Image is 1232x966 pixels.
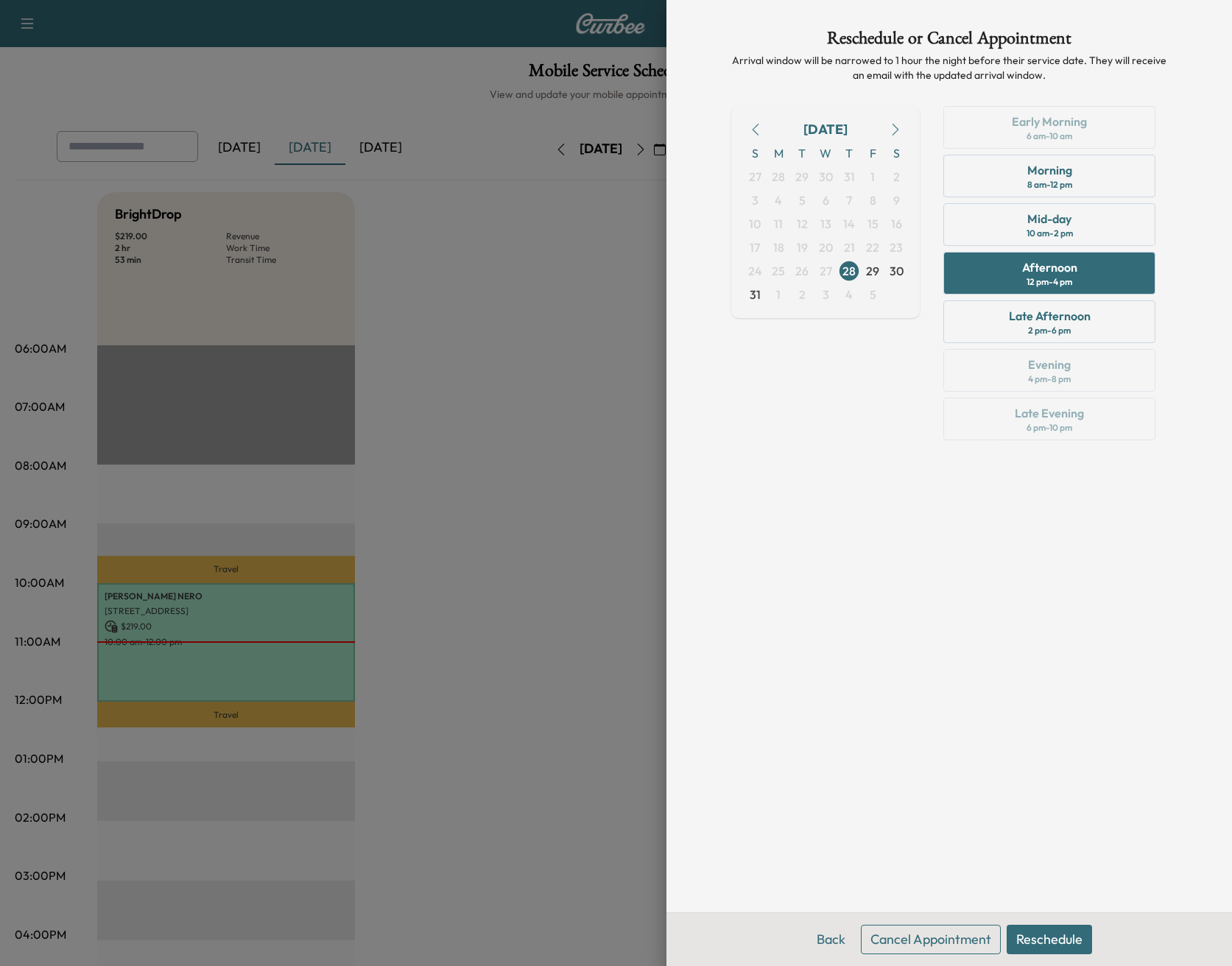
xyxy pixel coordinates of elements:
[861,141,884,165] span: F
[797,215,808,233] span: 12
[749,215,761,233] span: 10
[1027,210,1071,228] div: Mid-day
[1022,258,1077,276] div: Afternoon
[1027,228,1073,239] div: 10 am - 2 pm
[845,286,853,303] span: 4
[891,215,902,233] span: 16
[893,191,900,209] span: 9
[749,168,761,186] span: 27
[843,215,855,233] span: 14
[819,168,833,186] span: 30
[750,286,761,303] span: 31
[1009,307,1091,325] div: Late Afternoon
[837,141,861,165] span: T
[775,191,782,209] span: 4
[890,239,903,256] span: 23
[1027,179,1072,191] div: 8 am - 12 pm
[814,141,837,165] span: W
[772,262,785,280] span: 25
[1028,325,1071,336] div: 2 pm - 6 pm
[844,239,855,256] span: 21
[870,286,876,303] span: 5
[861,925,1001,954] button: Cancel Appointment
[807,925,855,954] button: Back
[870,191,876,209] span: 8
[867,215,879,233] span: 15
[842,262,856,280] span: 28
[846,191,852,209] span: 7
[795,168,809,186] span: 29
[748,262,762,280] span: 24
[819,239,833,256] span: 20
[893,168,900,186] span: 2
[823,191,829,209] span: 6
[820,262,832,280] span: 27
[844,168,855,186] span: 31
[1027,161,1072,179] div: Morning
[767,141,790,165] span: M
[803,119,848,140] div: [DATE]
[797,239,808,256] span: 19
[752,191,758,209] span: 3
[731,29,1167,53] h1: Reschedule or Cancel Appointment
[773,239,784,256] span: 18
[743,141,767,165] span: S
[866,262,879,280] span: 29
[1007,925,1092,954] button: Reschedule
[776,286,781,303] span: 1
[820,215,831,233] span: 13
[870,168,875,186] span: 1
[884,141,908,165] span: S
[866,239,879,256] span: 22
[799,191,806,209] span: 5
[774,215,783,233] span: 11
[750,239,760,256] span: 17
[731,53,1167,82] p: Arrival window will be narrowed to 1 hour the night before their service date. They will receive ...
[799,286,806,303] span: 2
[772,168,785,186] span: 28
[1027,276,1072,288] div: 12 pm - 4 pm
[823,286,829,303] span: 3
[790,141,814,165] span: T
[795,262,809,280] span: 26
[890,262,904,280] span: 30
